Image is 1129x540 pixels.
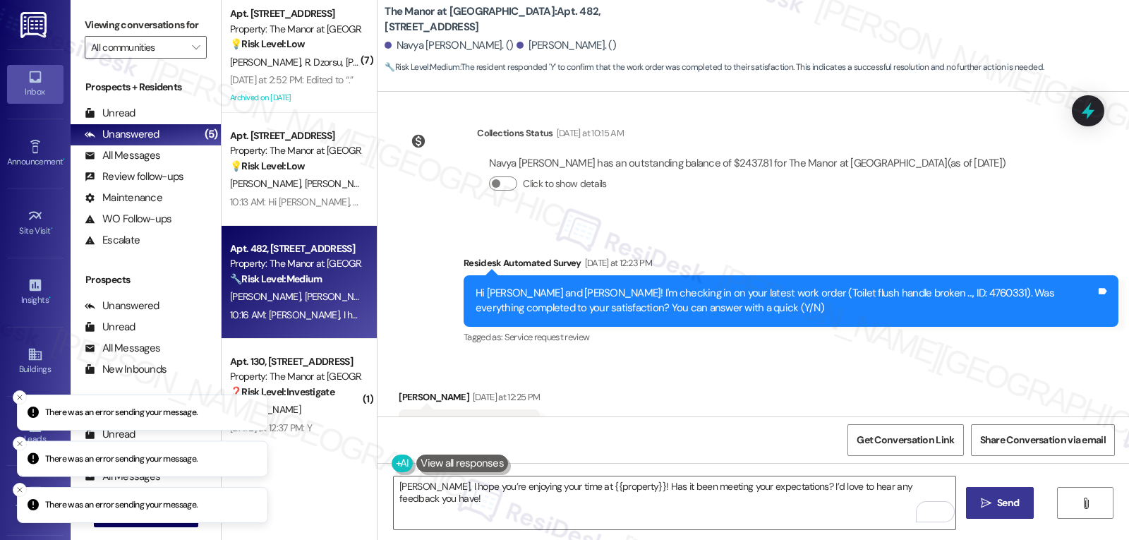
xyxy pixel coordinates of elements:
[20,12,49,38] img: ResiDesk Logo
[505,331,590,343] span: Service request review
[85,169,183,184] div: Review follow-ups
[7,273,64,311] a: Insights •
[230,272,322,285] strong: 🔧 Risk Level: Medium
[464,327,1118,347] div: Tagged as:
[13,436,27,450] button: Close toast
[85,106,135,121] div: Unread
[45,452,198,465] p: There was an error sending your message.
[230,241,361,256] div: Apt. 482, [STREET_ADDRESS]
[230,22,361,37] div: Property: The Manor at [GEOGRAPHIC_DATA]
[91,36,184,59] input: All communities
[523,176,606,191] label: Click to show details
[85,341,160,356] div: All Messages
[85,127,159,142] div: Unanswered
[553,126,624,140] div: [DATE] at 10:15 AM
[230,421,312,434] div: [DATE] at 12:37 PM: Y
[49,293,51,303] span: •
[469,390,540,404] div: [DATE] at 12:25 PM
[230,128,361,143] div: Apt. [STREET_ADDRESS]
[230,354,361,369] div: Apt. 130, [STREET_ADDRESS]
[71,80,221,95] div: Prospects + Residents
[517,38,616,53] div: [PERSON_NAME]. ()
[847,424,963,456] button: Get Conversation Link
[230,160,305,172] strong: 💡 Risk Level: Low
[477,126,553,140] div: Collections Status
[346,56,416,68] span: [PERSON_NAME]
[489,156,1006,171] div: Navya [PERSON_NAME] has an outstanding balance of $2437.81 for The Manor at [GEOGRAPHIC_DATA] (as...
[385,38,513,53] div: Navya [PERSON_NAME]. ()
[230,143,361,158] div: Property: The Manor at [GEOGRAPHIC_DATA]
[981,498,991,509] i: 
[230,37,305,50] strong: 💡 Risk Level: Low
[464,256,1118,275] div: Residesk Automated Survey
[85,362,167,377] div: New Inbounds
[201,124,222,145] div: (5)
[230,369,361,384] div: Property: The Manor at [GEOGRAPHIC_DATA]
[85,320,135,335] div: Unread
[85,299,159,313] div: Unanswered
[7,412,64,450] a: Leads
[192,42,200,53] i: 
[399,390,540,409] div: [PERSON_NAME]
[394,476,955,529] textarea: To enrich screen reader interactions, please activate Accessibility in Grammarly extension settings
[385,61,459,73] strong: 🔧 Risk Level: Medium
[85,212,171,227] div: WO Follow-ups
[971,424,1115,456] button: Share Conversation via email
[229,89,362,107] div: Archived on [DATE]
[857,433,954,448] span: Get Conversation Link
[230,256,361,271] div: Property: The Manor at [GEOGRAPHIC_DATA]
[13,483,27,497] button: Close toast
[385,4,667,35] b: The Manor at [GEOGRAPHIC_DATA]: Apt. 482, [STREET_ADDRESS]
[63,155,65,164] span: •
[230,290,305,303] span: [PERSON_NAME]
[230,177,305,190] span: [PERSON_NAME]
[7,481,64,520] a: Templates •
[85,191,162,205] div: Maintenance
[230,385,334,398] strong: ❓ Risk Level: Investigate
[85,14,207,36] label: Viewing conversations for
[230,73,354,86] div: [DATE] at 2:52 PM: Edited to “.”
[85,233,140,248] div: Escalate
[13,390,27,404] button: Close toast
[71,272,221,287] div: Prospects
[305,177,375,190] span: [PERSON_NAME]
[997,496,1019,510] span: Send
[230,308,1007,321] div: 10:16 AM: [PERSON_NAME], I hope you’re enjoying your time at [GEOGRAPHIC_DATA] at [GEOGRAPHIC_DAT...
[45,499,198,512] p: There was an error sending your message.
[1080,498,1091,509] i: 
[581,256,652,270] div: [DATE] at 12:23 PM
[476,286,1096,316] div: Hi [PERSON_NAME] and [PERSON_NAME]! I'm checking in on your latest work order (Toilet flush handl...
[305,290,409,303] span: [PERSON_NAME] Akkidas
[966,487,1034,519] button: Send
[385,60,1044,75] span: : The resident responded 'Y' to confirm that the work order was completed to their satisfaction. ...
[980,433,1106,448] span: Share Conversation via email
[230,56,305,68] span: [PERSON_NAME]
[305,56,346,68] span: R. Dzorsu
[45,407,198,419] p: There was an error sending your message.
[7,342,64,380] a: Buildings
[7,204,64,242] a: Site Visit •
[7,65,64,103] a: Inbox
[51,224,53,234] span: •
[85,148,160,163] div: All Messages
[230,6,361,21] div: Apt. [STREET_ADDRESS]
